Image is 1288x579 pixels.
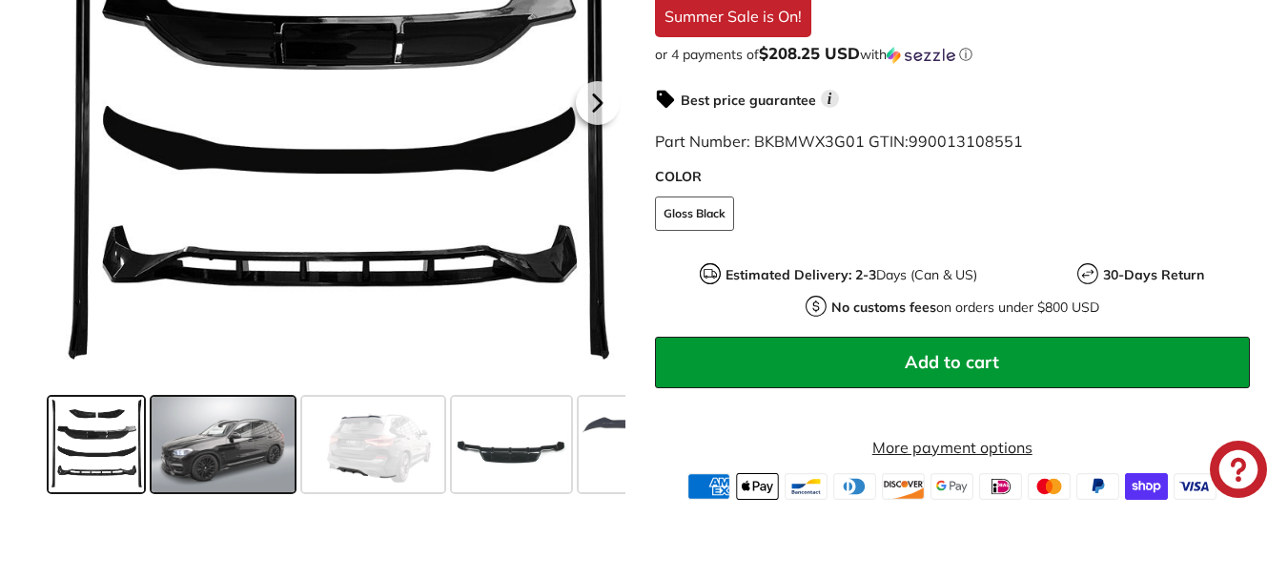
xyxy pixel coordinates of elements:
img: ideal [979,473,1022,500]
button: Add to cart [655,337,1251,388]
label: COLOR [655,167,1251,187]
inbox-online-store-chat: Shopify online store chat [1204,441,1273,503]
p: Days (Can & US) [726,265,977,285]
span: Add to cart [905,351,999,373]
img: shopify_pay [1125,473,1168,500]
img: Sezzle [887,47,955,64]
img: paypal [1076,473,1119,500]
a: More payment options [655,436,1251,459]
img: apple_pay [736,473,779,500]
span: 990013108551 [909,132,1023,151]
span: i [821,90,839,108]
img: bancontact [785,473,828,500]
img: discover [882,473,925,500]
img: diners_club [833,473,876,500]
span: $208.25 USD [759,43,860,63]
img: master [1028,473,1071,500]
p: on orders under $800 USD [831,298,1099,318]
strong: Estimated Delivery: 2-3 [726,266,876,283]
div: or 4 payments of$208.25 USDwithSezzle Click to learn more about Sezzle [655,45,1251,64]
div: or 4 payments of with [655,45,1251,64]
strong: 30-Days Return [1103,266,1204,283]
span: Part Number: BKBMWX3G01 GTIN: [655,132,1023,151]
img: google_pay [930,473,973,500]
strong: No customs fees [831,299,936,316]
img: visa [1174,473,1216,500]
strong: Best price guarantee [681,92,816,109]
img: american_express [687,473,730,500]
